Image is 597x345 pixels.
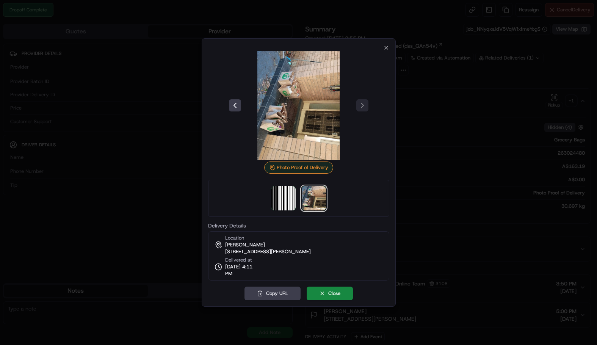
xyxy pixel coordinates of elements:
img: photo_proof_of_delivery image [302,186,326,210]
img: photo_proof_of_delivery image [244,51,353,160]
button: Close [307,287,353,300]
div: Photo Proof of Delivery [264,162,333,174]
span: [STREET_ADDRESS][PERSON_NAME] [225,248,311,255]
span: Delivered at [225,257,260,263]
span: [DATE] 4:11 PM [225,263,260,277]
button: Copy URL [244,287,301,300]
span: [PERSON_NAME] [225,241,265,248]
img: barcode_scan_on_pickup image [271,186,296,210]
span: Location [225,235,244,241]
label: Delivery Details [208,223,389,228]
